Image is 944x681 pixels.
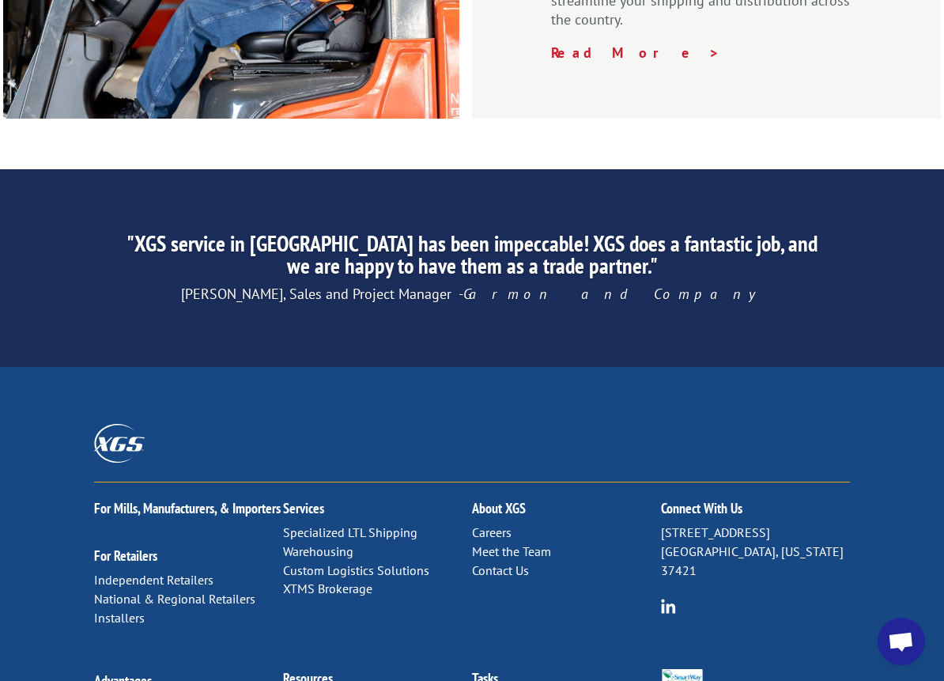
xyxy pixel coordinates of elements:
[551,44,720,62] a: Read More >
[661,599,676,614] img: group-6
[661,501,850,524] h2: Connect With Us
[283,499,324,517] a: Services
[94,499,281,517] a: For Mills, Manufacturers, & Importers
[94,547,157,565] a: For Retailers
[94,424,145,463] img: XGS_Logos_ALL_2024_All_White
[94,591,255,607] a: National & Regional Retailers
[472,562,529,578] a: Contact Us
[123,233,821,285] h2: "XGS service in [GEOGRAPHIC_DATA] has been impeccable! XGS does a fantastic job, and we are happy...
[283,524,417,540] a: Specialized LTL Shipping
[283,562,429,578] a: Custom Logistics Solutions
[472,543,551,559] a: Meet the Team
[283,543,353,559] a: Warehousing
[283,581,372,596] a: XTMS Brokerage
[472,499,526,517] a: About XGS
[463,285,764,303] em: Garmon and Company
[181,285,764,303] span: [PERSON_NAME], Sales and Project Manager -
[472,524,512,540] a: Careers
[94,572,213,588] a: Independent Retailers
[94,610,145,626] a: Installers
[661,524,850,580] p: [STREET_ADDRESS] [GEOGRAPHIC_DATA], [US_STATE] 37421
[878,618,925,665] div: Open chat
